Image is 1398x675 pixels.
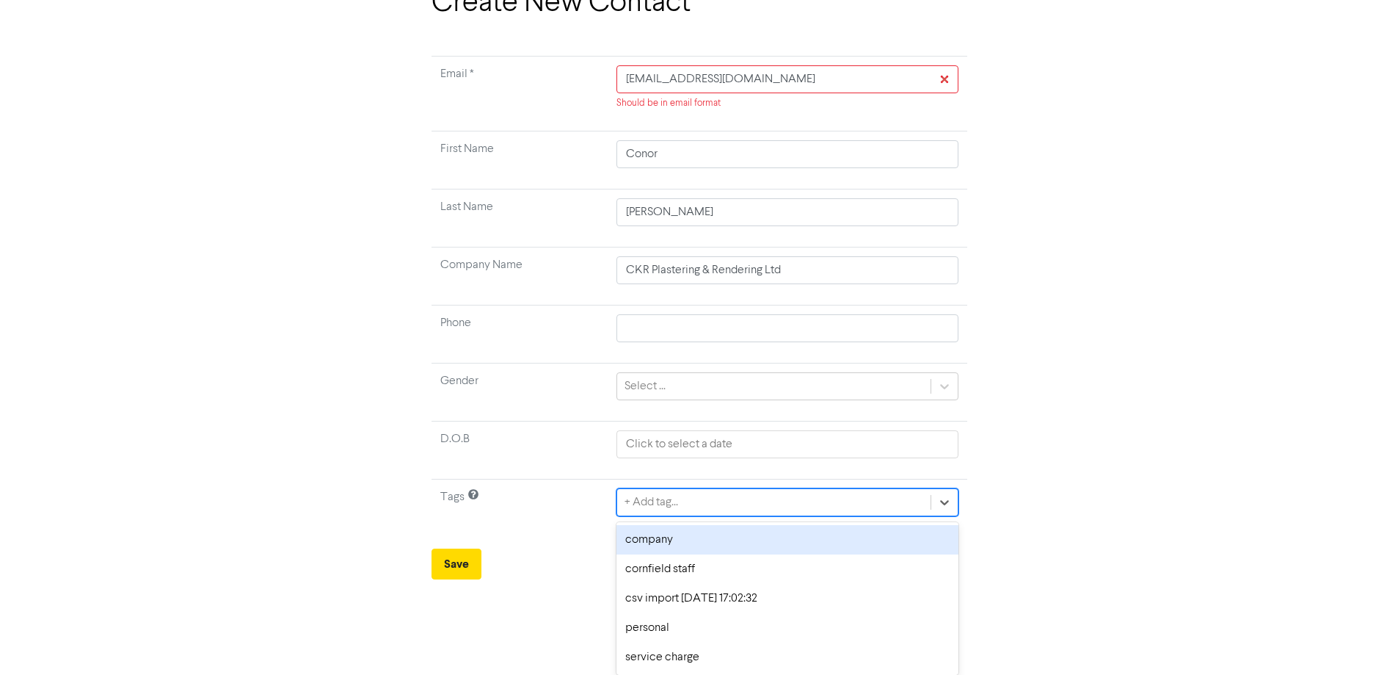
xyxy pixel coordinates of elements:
div: + Add tag... [625,494,678,511]
td: Company Name [432,248,608,306]
input: Click to select a date [616,430,958,458]
button: Save [432,549,481,580]
td: D.O.B [432,422,608,480]
iframe: Chat Widget [1325,604,1398,675]
div: personal [616,613,958,643]
td: First Name [432,131,608,189]
td: Tags [432,480,608,538]
div: service charge [616,643,958,672]
div: csv import [DATE] 17:02:32 [616,584,958,613]
div: Select ... [625,378,666,395]
td: Last Name [432,189,608,248]
td: Phone [432,306,608,364]
div: Should be in email format [616,96,958,110]
div: cornfield staff [616,555,958,584]
td: Gender [432,364,608,422]
td: Required [432,57,608,131]
div: company [616,525,958,555]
